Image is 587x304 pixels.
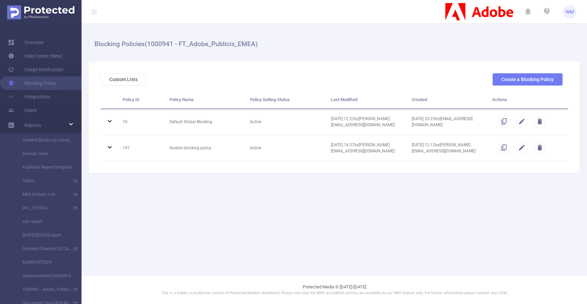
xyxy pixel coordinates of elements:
a: MFA Domain List [14,188,73,201]
span: Actions [492,97,507,102]
a: 1000941 - Adobe_Publicis_EMEA_Misinformation [14,283,73,296]
span: Policy Name [170,97,194,102]
span: Reports [24,122,41,128]
span: [DATE] 12:22 by [PERSON_NAME][EMAIL_ADDRESS][DOMAIN_NAME] [331,116,395,127]
a: AYL_FY25Q4 [14,201,73,215]
img: Protected Media [7,5,74,19]
a: Publisher Report template [14,160,73,174]
span: Policy Setting Status [250,97,290,102]
span: Created [412,97,427,102]
span: [DATE] 14:37 by [PERSON_NAME][EMAIL_ADDRESS][DOMAIN_NAME] [331,142,395,153]
button: Custom Lists [101,73,146,85]
footer: Protected Media © [DATE]-[DATE] [82,275,587,304]
a: Users [8,103,36,117]
a: Usage Notification [8,63,64,76]
a: AdobeInventoryTestURLS [14,269,73,283]
span: [DATE] 20:25 by [EMAIL_ADDRESS][DOMAIN_NAME] [412,116,473,127]
a: [DATE]-[DATE] report [14,228,73,242]
td: 70 [118,109,164,135]
p: This is a stable, in production version of Protected Media's dashboard. Please note that the MRC ... [99,290,570,296]
span: Policy ID [123,97,139,102]
span: WM [566,5,574,19]
a: Reports [24,118,41,132]
a: Demand Creation Q2 Campaigns [14,242,73,255]
td: Nodals blocking policy [164,135,245,161]
a: Custom Lists [101,77,146,82]
a: MJM01072024 [14,255,73,269]
td: 191 [118,135,164,161]
span: Active [250,146,261,150]
h1: Blocking Policies (1000941 - FT_Adobe_Publicis_EMEA) [88,37,574,51]
a: Help Center (New) [8,49,63,63]
span: Last Modified [331,97,357,102]
span: [DATE] 12:12 by [PERSON_NAME][EMAIL_ADDRESS][DOMAIN_NAME] [412,142,476,153]
a: Overview [8,36,44,49]
a: Blocking Policy [8,76,56,90]
button: Create a Blocking Policy [493,73,563,85]
span: Active [250,119,261,124]
a: Content Blocks by Campaign [14,133,73,147]
a: Domain View [14,147,73,160]
a: site report [14,215,73,228]
td: Default Global Blocking [164,109,245,135]
a: Yahoo [14,174,73,188]
a: Integrations [8,90,50,103]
